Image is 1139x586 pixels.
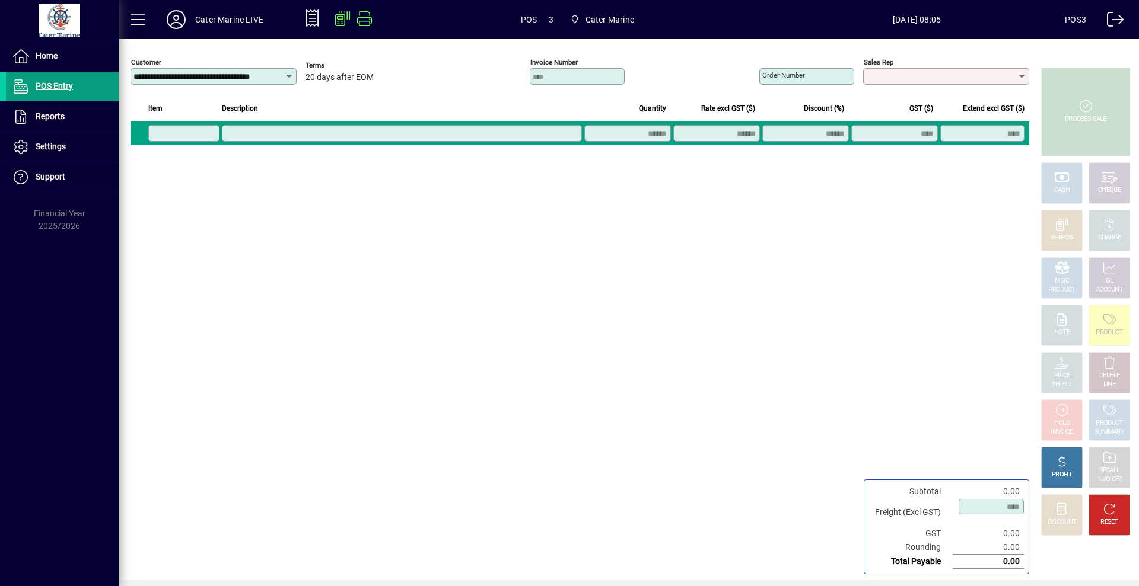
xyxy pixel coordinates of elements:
td: Total Payable [869,555,953,569]
div: HOLD [1054,419,1070,428]
td: Freight (Excl GST) [869,498,953,527]
span: Description [222,102,258,115]
td: 0.00 [953,555,1024,569]
span: Cater Marine [565,9,639,30]
span: Settings [36,142,66,151]
a: Settings [6,132,119,162]
div: PRODUCT [1048,286,1075,294]
div: RESET [1100,518,1118,527]
a: Reports [6,102,119,132]
span: Support [36,172,65,181]
div: RECALL [1099,466,1120,475]
div: CASH [1054,186,1070,195]
mat-label: Customer [131,58,161,66]
a: Home [6,41,119,71]
div: PROFIT [1052,470,1072,479]
button: Profile [157,9,195,30]
div: DELETE [1099,372,1119,380]
td: Subtotal [869,485,953,498]
div: Cater Marine LIVE [195,10,263,29]
div: GL [1106,277,1113,286]
mat-label: Sales rep [864,58,893,66]
div: PROCESS SALE [1065,115,1106,124]
mat-label: Invoice number [530,58,578,66]
div: NOTE [1054,328,1070,337]
td: GST [869,527,953,540]
div: MISC [1055,277,1069,286]
span: Cater Marine [586,10,634,29]
div: INVOICE [1051,428,1073,437]
div: CHEQUE [1098,186,1121,195]
div: PRODUCT [1096,419,1122,428]
span: Extend excl GST ($) [963,102,1025,115]
span: POS [521,10,537,29]
div: SELECT [1052,380,1073,389]
div: ACCOUNT [1096,286,1123,294]
td: 0.00 [953,485,1024,498]
span: 3 [549,10,553,29]
span: Home [36,51,58,60]
td: 0.00 [953,527,1024,540]
span: GST ($) [909,102,933,115]
div: INVOICES [1096,475,1122,484]
a: Support [6,162,119,192]
a: Logout [1098,2,1124,41]
div: PRODUCT [1096,328,1122,337]
div: PRICE [1054,372,1070,380]
div: CHARGE [1098,233,1121,242]
div: DISCOUNT [1048,518,1076,527]
td: 0.00 [953,540,1024,555]
span: Reports [36,111,65,121]
span: POS Entry [36,81,73,91]
span: Quantity [639,102,666,115]
td: Rounding [869,540,953,555]
div: SUMMARY [1095,428,1124,437]
div: LINE [1103,380,1115,389]
span: [DATE] 08:05 [769,10,1065,29]
span: 20 days after EOM [306,73,374,82]
span: Item [148,102,163,115]
span: Discount (%) [804,102,844,115]
span: Rate excl GST ($) [701,102,755,115]
div: EFTPOS [1051,233,1073,242]
span: Terms [306,62,377,69]
div: POS3 [1065,10,1086,29]
mat-label: Order number [762,71,805,79]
